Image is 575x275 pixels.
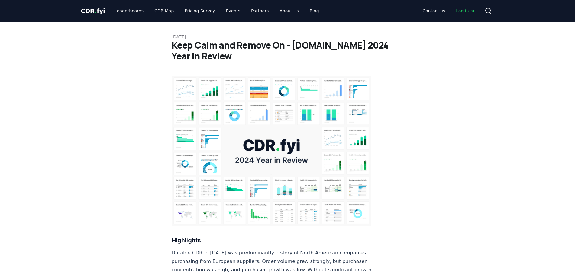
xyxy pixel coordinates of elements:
[246,5,273,16] a: Partners
[305,5,324,16] a: Blog
[275,5,303,16] a: About Us
[418,5,450,16] a: Contact us
[172,40,404,62] h1: Keep Calm and Remove On - [DOMAIN_NAME] 2024 Year in Review
[110,5,148,16] a: Leaderboards
[172,34,404,40] p: [DATE]
[451,5,480,16] a: Log in
[418,5,480,16] nav: Main
[110,5,324,16] nav: Main
[172,76,372,226] img: blog post image
[150,5,179,16] a: CDR Map
[180,5,220,16] a: Pricing Survey
[172,235,372,245] h3: Highlights
[81,7,105,15] a: CDR.fyi
[81,7,105,14] span: CDR fyi
[95,7,97,14] span: .
[221,5,245,16] a: Events
[456,8,475,14] span: Log in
